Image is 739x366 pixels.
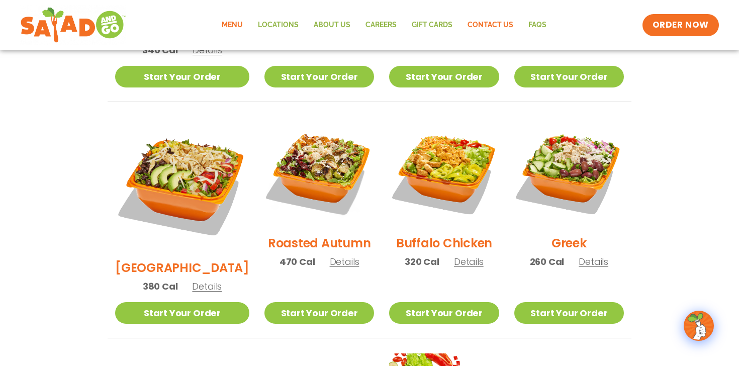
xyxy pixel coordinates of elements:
[306,14,358,37] a: About Us
[521,14,554,37] a: FAQs
[685,312,713,340] img: wpChatIcon
[115,259,249,277] h2: [GEOGRAPHIC_DATA]
[579,255,608,268] span: Details
[514,302,624,324] a: Start Your Order
[264,66,374,87] a: Start Your Order
[514,117,624,227] img: Product photo for Greek Salad
[280,255,315,268] span: 470 Cal
[264,302,374,324] a: Start Your Order
[214,14,554,37] nav: Menu
[454,255,484,268] span: Details
[642,14,719,36] a: ORDER NOW
[193,44,222,56] span: Details
[264,117,374,227] img: Product photo for Roasted Autumn Salad
[115,302,249,324] a: Start Your Order
[396,234,492,252] h2: Buffalo Chicken
[20,5,126,45] img: new-SAG-logo-768×292
[389,117,499,227] img: Product photo for Buffalo Chicken Salad
[250,14,306,37] a: Locations
[514,66,624,87] a: Start Your Order
[115,117,249,251] img: Product photo for BBQ Ranch Salad
[389,302,499,324] a: Start Your Order
[530,255,565,268] span: 260 Cal
[192,280,222,293] span: Details
[143,280,178,293] span: 380 Cal
[330,255,359,268] span: Details
[268,234,371,252] h2: Roasted Autumn
[460,14,521,37] a: Contact Us
[115,66,249,87] a: Start Your Order
[551,234,587,252] h2: Greek
[214,14,250,37] a: Menu
[405,255,439,268] span: 320 Cal
[358,14,404,37] a: Careers
[404,14,460,37] a: GIFT CARDS
[389,66,499,87] a: Start Your Order
[653,19,709,31] span: ORDER NOW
